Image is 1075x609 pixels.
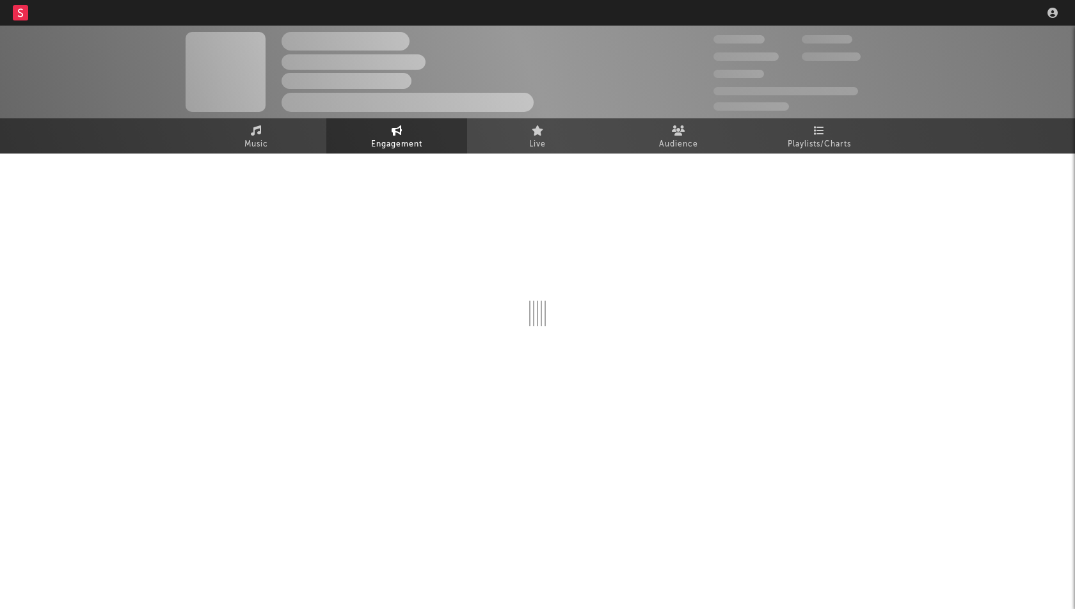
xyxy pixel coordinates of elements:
span: 300 000 [713,35,765,43]
a: Live [467,118,608,154]
span: Live [529,137,546,152]
span: 1 000 000 [802,52,861,61]
a: Playlists/Charts [749,118,889,154]
span: Audience [659,137,698,152]
span: Playlists/Charts [788,137,851,152]
a: Music [186,118,326,154]
span: 100 000 [713,70,764,78]
a: Engagement [326,118,467,154]
span: Engagement [371,137,422,152]
span: 100 000 [802,35,852,43]
span: Music [244,137,268,152]
span: Jump Score: 85.0 [713,102,789,111]
span: 50 000 000 [713,52,779,61]
a: Audience [608,118,749,154]
span: 50 000 000 Monthly Listeners [713,87,858,95]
